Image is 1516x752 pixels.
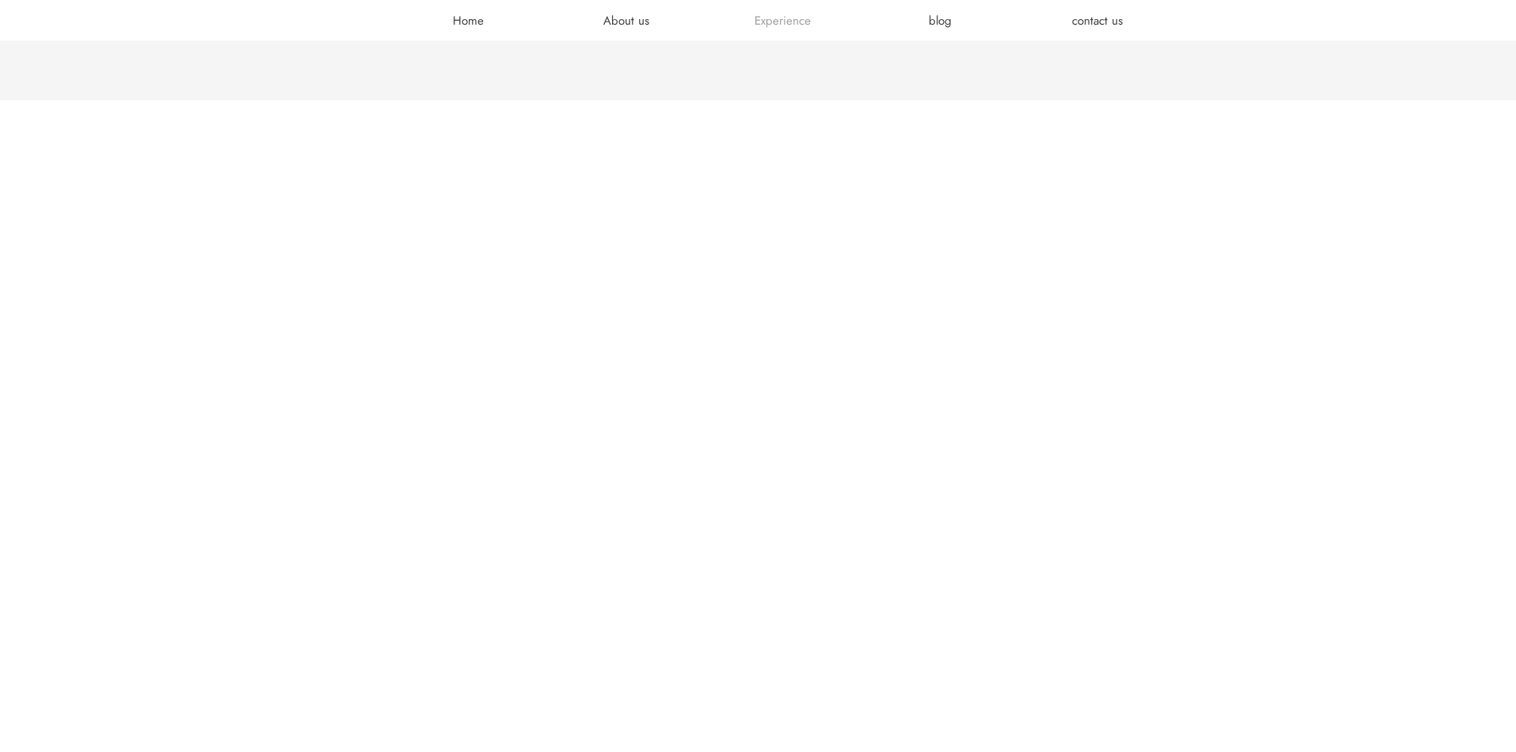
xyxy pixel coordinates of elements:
a: blog [893,13,988,29]
a: contact us [1050,13,1145,29]
h2: [US_STATE] wedding photographer team [384,28,675,44]
a: Experience [735,13,831,29]
a: Home [421,13,516,29]
a: About us [579,13,674,29]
